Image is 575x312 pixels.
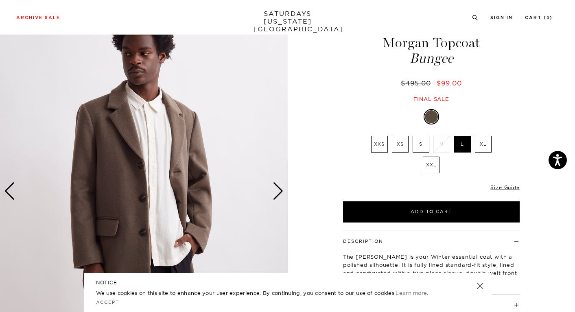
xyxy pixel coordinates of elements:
[96,299,120,305] a: Accept
[96,289,450,297] p: We use cookies on this site to enhance your user experience. By continuing, you consent to our us...
[392,136,409,153] label: XS
[343,253,520,285] p: The [PERSON_NAME] is your Winter essential coat with a polished silhouette. It is fully lined sta...
[423,157,439,173] label: XXL
[437,79,462,87] span: $99.00
[490,184,519,190] a: Size Guide
[454,136,471,153] label: L
[475,136,492,153] label: XL
[371,136,388,153] label: XXS
[547,16,550,20] small: 0
[343,239,383,244] button: Description
[343,201,520,223] button: Add to Cart
[401,79,434,87] del: $495.00
[490,15,513,20] a: Sign In
[342,96,521,103] div: Final sale
[96,279,479,286] h5: NOTICE
[342,52,521,65] span: Bungee
[396,290,427,296] a: Learn more
[342,36,521,65] h1: Morgan Topcoat
[254,10,321,33] a: SATURDAYS[US_STATE][GEOGRAPHIC_DATA]
[4,182,15,200] div: Previous slide
[525,15,553,20] a: Cart (0)
[273,182,284,200] div: Next slide
[413,136,429,153] label: S
[16,15,60,20] a: Archive Sale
